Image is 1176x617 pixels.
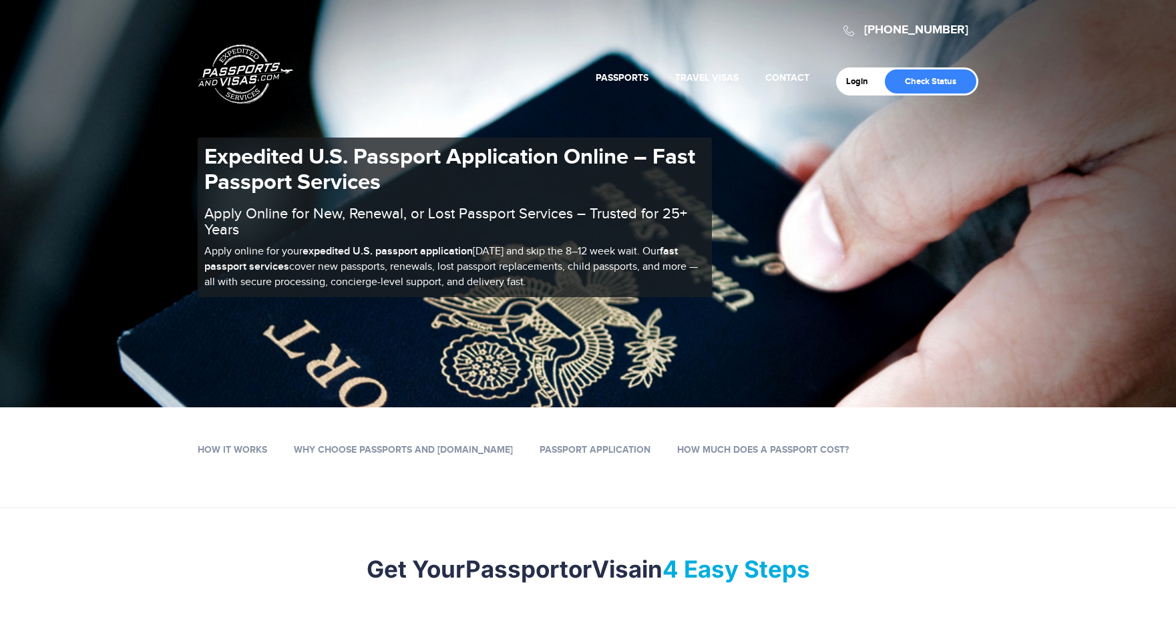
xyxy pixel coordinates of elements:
a: Contact [765,72,809,83]
a: Passports [596,72,648,83]
h1: Expedited U.S. Passport Application Online – Fast Passport Services [204,144,705,196]
a: Login [846,76,877,87]
a: How Much Does a Passport Cost? [677,444,849,455]
a: Check Status [885,69,976,93]
b: expedited U.S. passport application [303,245,473,258]
mark: 4 Easy Steps [662,555,810,583]
p: Apply online for your [DATE] and skip the 8–12 week wait. Our cover new passports, renewals, lost... [204,244,705,290]
strong: Passport [465,555,568,583]
a: How it works [198,444,267,455]
h2: Apply Online for New, Renewal, or Lost Passport Services – Trusted for 25+ Years [204,206,705,238]
a: [PHONE_NUMBER] [864,23,968,37]
a: Travel Visas [675,72,739,83]
h2: Get Your or in [198,555,979,583]
a: Passport Application [540,444,650,455]
a: Why Choose Passports and [DOMAIN_NAME] [294,444,513,455]
strong: Visa [592,555,642,583]
a: Passports & [DOMAIN_NAME] [198,44,293,104]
